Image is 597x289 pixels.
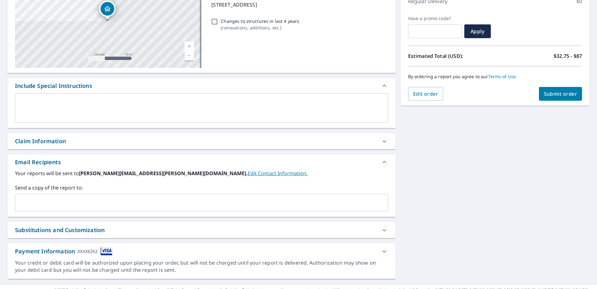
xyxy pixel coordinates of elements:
label: Send a copy of the report to: [15,184,388,191]
label: Have a promo code? [408,16,462,21]
span: Submit order [544,90,577,97]
div: Claim Information [15,137,66,145]
a: Current Level 17, Zoom In [185,42,194,51]
div: Your credit or debit card will be authorized upon placing your order, but will not be charged unt... [15,259,388,274]
div: Claim Information [7,133,396,149]
label: Your reports will be sent to [15,170,388,177]
div: Email Recipients [15,158,61,166]
div: XXXX6352 [77,247,98,256]
button: Apply [464,24,491,38]
div: Email Recipients [7,155,396,170]
p: By ordering a report you agree to our [408,74,582,79]
p: ( renovations, additions, etc. ) [221,24,299,31]
button: Submit order [539,87,582,101]
b: [PERSON_NAME][EMAIL_ADDRESS][PERSON_NAME][DOMAIN_NAME]. [79,170,248,177]
p: Changes to structures in last 4 years [221,18,299,24]
div: Substitutions and Customization [7,222,396,238]
div: Include Special Instructions [7,78,396,93]
div: Payment InformationXXXX6352cardImage [7,243,396,259]
a: Terms of Use [488,74,516,79]
div: Dropped pin, building 1, Residential property, 1903 Kuskokwim St Anchorage, AK 99508 [99,1,116,20]
div: Include Special Instructions [15,82,92,90]
span: Apply [469,28,486,35]
div: Payment Information [15,247,112,256]
button: Edit order [408,87,443,101]
div: Substitutions and Customization [15,226,105,234]
p: $32.75 - $87 [554,52,582,60]
a: EditContactInfo [248,170,308,177]
a: Current Level 17, Zoom Out [185,51,194,60]
img: cardImage [101,247,112,256]
span: Edit order [413,90,438,97]
p: Estimated Total (USD): [408,52,495,60]
p: [STREET_ADDRESS] [211,1,385,8]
